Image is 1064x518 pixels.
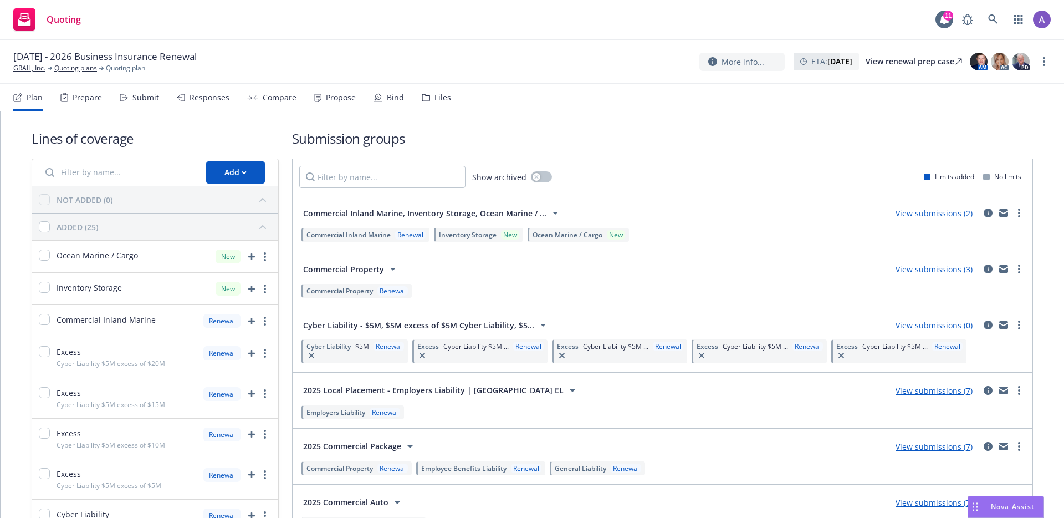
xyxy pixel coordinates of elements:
[792,342,823,351] div: Renewal
[299,314,554,336] button: Cyber Liability - $5M, $5M excess of $5M Cyber Liability, $5...
[932,342,963,351] div: Renewal
[57,400,165,409] span: Cyber Liability $5M excess of $15M
[443,342,509,351] span: Cyber Liability $5M ...
[557,342,579,351] span: Excess
[245,468,258,481] a: add
[224,162,247,183] div: Add
[981,262,995,276] a: circleInformation
[303,440,401,452] span: 2025 Commercial Package
[57,359,165,368] span: Cyber Liability $5M excess of $20M
[1033,11,1051,28] img: photo
[377,464,408,473] div: Renewal
[981,318,995,332] a: circleInformation
[206,161,265,184] button: Add
[245,347,258,360] a: add
[997,318,1010,332] a: mail
[258,347,272,360] a: more
[203,346,241,360] div: Renewal
[57,314,156,326] span: Commercial Inland Marine
[896,208,973,219] a: View submissions (2)
[57,282,122,293] span: Inventory Storage
[1012,53,1030,70] img: photo
[303,319,534,331] span: Cyber Liability - $5M, $5M excess of $5M Cyber Liability, $5...
[607,230,625,240] div: New
[106,63,145,73] span: Quoting plan
[1007,8,1030,31] a: Switch app
[956,8,979,31] a: Report a Bug
[57,440,165,450] span: Cyber Liability $5M excess of $10M
[699,53,785,71] button: More info...
[303,207,546,219] span: Commercial Inland Marine, Inventory Storage, Ocean Marine / ...
[1012,318,1026,332] a: more
[370,408,400,417] div: Renewal
[439,230,497,240] span: Inventory Storage
[258,428,272,441] a: more
[511,464,541,473] div: Renewal
[981,440,995,453] a: circleInformation
[258,250,272,263] a: more
[943,11,953,21] div: 11
[395,230,426,240] div: Renewal
[292,129,1033,148] h1: Submission groups
[57,428,81,439] span: Excess
[387,93,404,102] div: Bind
[245,428,258,441] a: add
[306,408,365,417] span: Employers Liability
[303,263,384,275] span: Commercial Property
[722,56,764,68] span: More info...
[245,314,258,328] a: add
[1037,55,1051,68] a: more
[723,342,788,351] span: Cyber Liability $5M ...
[997,262,1010,276] a: mail
[203,314,241,328] div: Renewal
[1012,440,1026,453] a: more
[611,464,641,473] div: Renewal
[245,250,258,263] a: add
[32,129,279,148] h1: Lines of coverage
[258,314,272,328] a: more
[57,191,272,209] button: NOT ADDED (0)
[896,320,973,331] a: View submissions (0)
[57,387,81,399] span: Excess
[583,342,648,351] span: Cyber Liability $5M ...
[39,161,199,184] input: Filter by name...
[57,218,272,236] button: ADDED (25)
[862,342,928,351] span: Cyber Liability $5M ...
[258,282,272,296] a: more
[263,93,296,102] div: Compare
[377,286,408,296] div: Renewal
[190,93,229,102] div: Responses
[434,93,451,102] div: Files
[13,50,197,63] span: [DATE] - 2026 Business Insurance Renewal
[997,206,1010,220] a: mail
[970,53,988,70] img: photo
[216,250,241,263] div: New
[57,468,81,480] span: Excess
[73,93,102,102] div: Prepare
[326,93,356,102] div: Propose
[811,55,852,67] span: ETA :
[57,481,161,490] span: Cyber Liability $5M excess of $5M
[13,63,45,73] a: GRAIL, Inc.
[827,56,852,67] strong: [DATE]
[896,497,973,508] a: View submissions (7)
[997,384,1010,397] a: mail
[306,464,373,473] span: Commercial Property
[299,258,403,280] button: Commercial Property
[968,496,1044,518] button: Nova Assist
[203,387,241,401] div: Renewal
[697,342,718,351] span: Excess
[533,230,602,240] span: Ocean Marine / Cargo
[896,264,973,275] a: View submissions (3)
[981,384,995,397] a: circleInformation
[472,171,526,183] span: Show archived
[896,441,973,452] a: View submissions (7)
[501,230,519,240] div: New
[132,93,159,102] div: Submit
[1012,262,1026,276] a: more
[57,250,138,261] span: Ocean Marine / Cargo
